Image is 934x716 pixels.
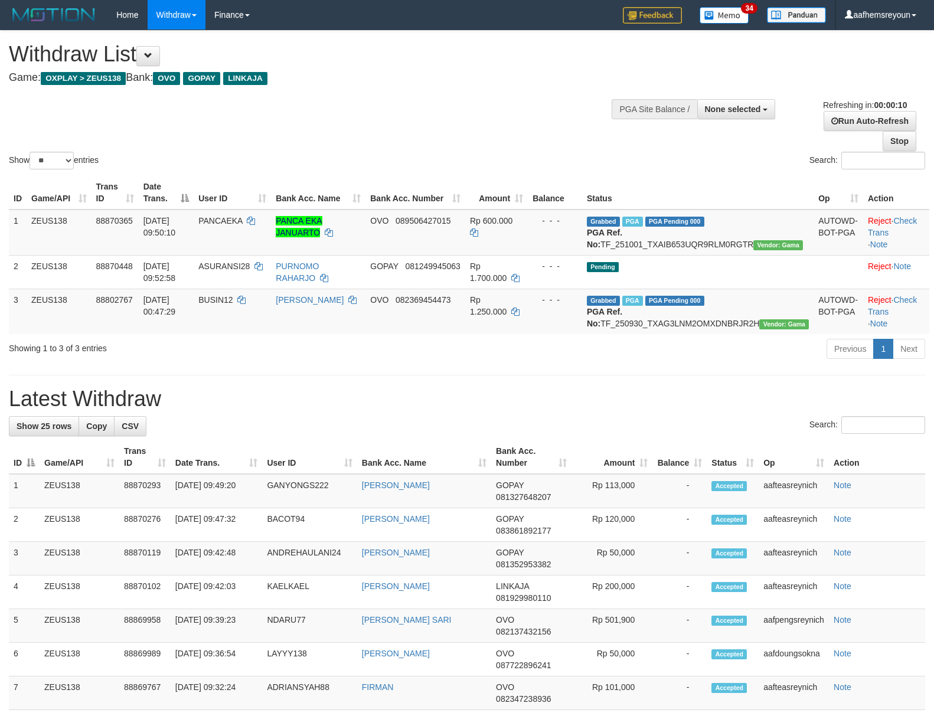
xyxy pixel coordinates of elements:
span: GOPAY [496,548,524,557]
td: ZEUS138 [40,542,119,576]
div: - - - [533,260,577,272]
span: CSV [122,421,139,431]
span: PGA Pending [645,217,704,227]
td: ZEUS138 [40,643,119,676]
td: KAELKAEL [262,576,357,609]
td: Rp 501,900 [571,609,652,643]
td: ADRIANSYAH88 [262,676,357,710]
span: Vendor URL: https://trx31.1velocity.biz [759,319,809,329]
td: [DATE] 09:32:24 [171,676,263,710]
th: Game/API: activate to sort column ascending [40,440,119,474]
td: - [652,576,707,609]
a: [PERSON_NAME] SARI [362,615,452,625]
a: Reject [868,295,891,305]
h1: Latest Withdraw [9,387,925,411]
span: Copy 081929980110 to clipboard [496,593,551,603]
td: - [652,676,707,710]
a: [PERSON_NAME] [362,548,430,557]
td: ZEUS138 [40,474,119,508]
span: Grabbed [587,217,620,227]
span: Copy 089506427015 to clipboard [396,216,450,225]
a: Note [834,649,851,658]
span: ASURANSI28 [198,261,250,271]
span: GOPAY [183,72,220,85]
td: ZEUS138 [40,508,119,542]
th: Balance [528,176,582,210]
a: CSV [114,416,146,436]
td: 2 [9,255,27,289]
a: Note [834,682,851,692]
th: Balance: activate to sort column ascending [652,440,707,474]
th: User ID: activate to sort column ascending [194,176,271,210]
span: Vendor URL: https://trx31.1velocity.biz [753,240,803,250]
th: ID: activate to sort column descending [9,440,40,474]
th: Trans ID: activate to sort column ascending [119,440,171,474]
span: Rp 1.250.000 [470,295,507,316]
b: PGA Ref. No: [587,228,622,249]
a: Note [834,615,851,625]
span: LINKAJA [496,581,529,591]
div: - - - [533,294,577,306]
span: [DATE] 00:47:29 [143,295,176,316]
td: ZEUS138 [27,210,92,256]
td: Rp 200,000 [571,576,652,609]
span: Rp 1.700.000 [470,261,507,283]
span: Accepted [711,649,747,659]
span: GOPAY [496,514,524,524]
th: Amount: activate to sort column ascending [465,176,528,210]
a: Note [834,514,851,524]
span: Copy 081249945063 to clipboard [405,261,460,271]
td: ZEUS138 [40,609,119,643]
a: Reject [868,261,891,271]
span: Grabbed [587,296,620,306]
a: 1 [873,339,893,359]
td: 6 [9,643,40,676]
a: Note [894,261,912,271]
span: Copy 082137432156 to clipboard [496,627,551,636]
input: Search: [841,416,925,434]
th: Bank Acc. Number: activate to sort column ascending [491,440,571,474]
span: OVO [496,615,514,625]
img: Feedback.jpg [623,7,682,24]
img: panduan.png [767,7,826,23]
img: MOTION_logo.png [9,6,99,24]
th: Op: activate to sort column ascending [759,440,829,474]
th: Game/API: activate to sort column ascending [27,176,92,210]
strong: 00:00:10 [874,100,907,110]
span: Accepted [711,582,747,592]
td: BACOT94 [262,508,357,542]
label: Search: [809,416,925,434]
td: - [652,542,707,576]
td: ANDREHAULANI24 [262,542,357,576]
td: 2 [9,508,40,542]
span: Copy [86,421,107,431]
span: GOPAY [370,261,398,271]
th: Date Trans.: activate to sort column ascending [171,440,263,474]
span: 88870448 [96,261,133,271]
a: PANCA EKA JANUARTO [276,216,322,237]
a: Previous [827,339,874,359]
span: Refreshing in: [823,100,907,110]
span: Accepted [711,515,747,525]
td: aafteasreynich [759,676,829,710]
a: [PERSON_NAME] [362,581,430,591]
td: Rp 50,000 [571,643,652,676]
td: 3 [9,289,27,334]
td: 1 [9,474,40,508]
a: FIRMAN [362,682,394,692]
th: Action [829,440,925,474]
select: Showentries [30,152,74,169]
a: Note [834,581,851,591]
th: Bank Acc. Name: activate to sort column ascending [357,440,491,474]
th: Status [582,176,814,210]
td: 88869767 [119,676,171,710]
span: PGA Pending [645,296,704,306]
a: [PERSON_NAME] [362,480,430,490]
td: · [863,255,929,289]
div: Showing 1 to 3 of 3 entries [9,338,380,354]
a: Reject [868,216,891,225]
td: 88870102 [119,576,171,609]
a: Check Trans [868,216,917,237]
span: 88802767 [96,295,133,305]
span: Accepted [711,616,747,626]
